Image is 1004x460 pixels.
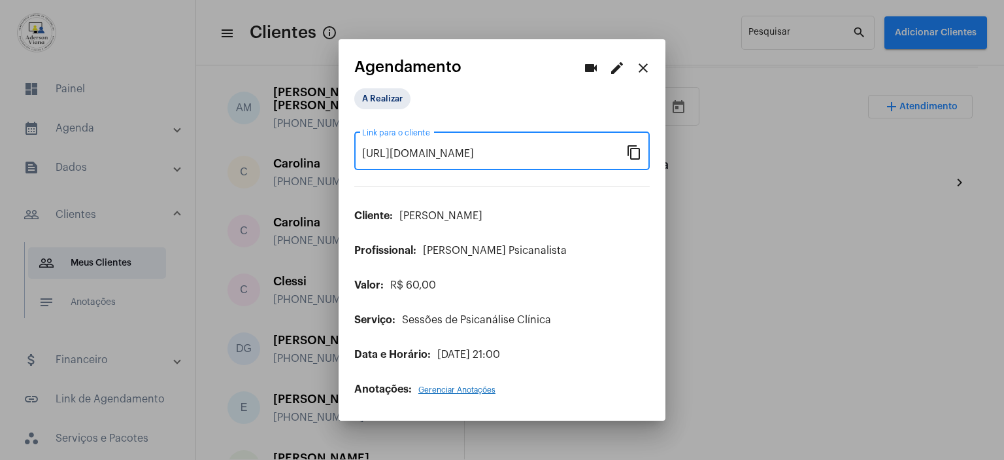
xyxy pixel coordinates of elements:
mat-icon: content_copy [626,144,642,160]
mat-chip: A Realizar [354,88,410,109]
span: Profissional: [354,245,416,256]
input: Link [362,148,626,160]
span: Agendamento [354,58,461,75]
mat-icon: edit [609,60,625,76]
span: Gerenciar Anotações [418,386,495,394]
span: Anotações: [354,384,412,395]
span: R$ 60,00 [390,280,436,291]
span: Cliente: [354,211,393,221]
span: Sessões de Psicanálise Clínica [402,315,551,325]
span: [DATE] 21:00 [437,349,500,360]
span: Valor: [354,280,384,291]
span: [PERSON_NAME] [399,211,482,221]
mat-icon: videocam [583,60,599,76]
mat-icon: close [635,60,651,76]
span: [PERSON_NAME] Psicanalista [423,245,567,256]
span: Serviço: [354,315,395,325]
span: Data e Horário: [354,349,431,360]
